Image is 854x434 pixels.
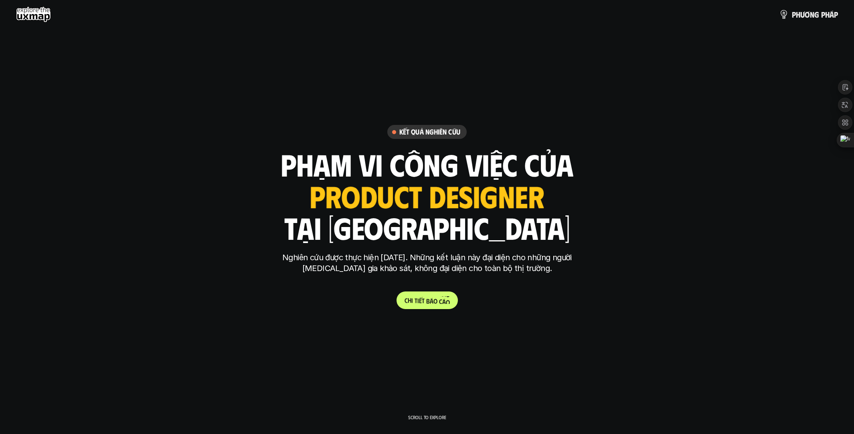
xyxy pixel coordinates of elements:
span: ơ [805,10,810,19]
a: Chitiếtbáocáo [397,291,458,309]
span: g [814,10,819,19]
span: h [825,10,830,19]
h1: phạm vi công việc của [281,147,573,181]
span: h [796,10,800,19]
span: p [821,10,825,19]
span: p [834,10,838,19]
span: á [830,10,834,19]
h6: Kết quả nghiên cứu [399,127,460,137]
span: p [792,10,796,19]
a: phươngpháp [779,6,838,22]
span: n [810,10,814,19]
p: Scroll to explore [408,414,446,420]
h1: tại [GEOGRAPHIC_DATA] [284,211,570,244]
span: ư [800,10,805,19]
p: Nghiên cứu được thực hiện [DATE]. Những kết luận này đại diện cho những người [MEDICAL_DATA] gia ... [277,252,577,274]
